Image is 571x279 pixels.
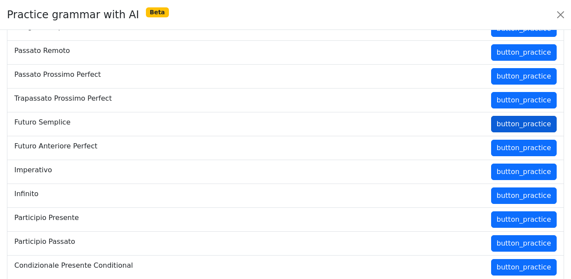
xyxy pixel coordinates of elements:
button: button_practice [491,187,557,204]
button: button_practice [491,92,557,108]
h6: Futuro Anteriore Perfect [14,142,97,150]
h6: Futuro Semplice [14,118,70,126]
span: Beta [146,7,169,17]
h6: Trapassato Prossimo Perfect [14,94,112,102]
h6: Infinito [14,190,39,198]
button: button_practice [491,68,557,85]
button: button_practice [491,116,557,132]
button: Close [554,8,568,22]
button: button_practice [491,211,557,228]
button: button_practice [491,235,557,252]
button: button_practice [491,140,557,156]
h6: Participio Passato [14,237,75,246]
button: button_practice [491,44,557,61]
h6: Passato Prossimo Perfect [14,70,101,79]
h6: Imperativo [14,166,52,174]
h6: Passato Remoto [14,46,70,55]
button: button_practice [491,259,557,276]
button: button_practice [491,164,557,180]
h6: Participio Presente [14,213,79,222]
h6: Condizionale Presente Conditional [14,261,133,269]
div: Practice grammar with AI [7,7,169,23]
